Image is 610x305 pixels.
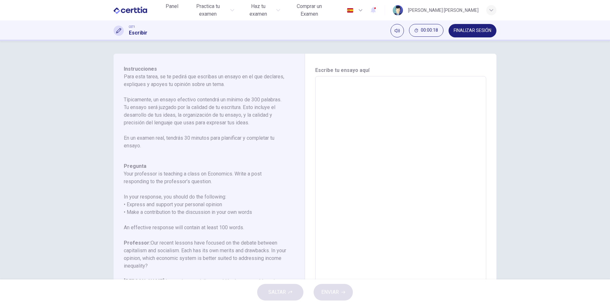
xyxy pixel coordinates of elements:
[239,1,282,20] button: Haz tu examen
[114,4,147,17] img: CERTTIA logo
[129,29,147,37] h1: Escribir
[454,28,491,33] span: FINALIZAR SESIÓN
[124,193,287,216] h6: In your response, you should do the following: • Express and support your personal opinion • Make...
[449,24,496,37] button: FINALIZAR SESIÓN
[166,3,178,10] span: Panel
[124,65,287,157] h6: Instrucciones
[162,1,182,20] a: Panel
[124,162,287,170] h6: Pregunta
[187,3,229,18] span: Practica tu examen
[409,24,443,37] div: Ocultar
[391,24,404,37] div: Silenciar
[409,24,443,37] button: 00:00:18
[421,28,438,33] span: 00:00:18
[129,25,135,29] span: CET1
[114,4,162,17] a: CERTTIA logo
[124,224,287,231] h6: An effective response will contain at least 100 words.
[288,3,331,18] span: Comprar un Examen
[124,239,287,270] h6: Our recent lessons have focused on the debate between capitalism and socialism. Each has its own ...
[315,66,486,74] h6: Escribe tu ensayo aquí
[124,73,287,150] p: Para esta tarea, se te pedirá que escribas un ensayo en el que declares, expliques y apoyes tu op...
[124,240,151,246] b: Professor:
[408,6,479,14] div: [PERSON_NAME] [PERSON_NAME]
[346,8,354,13] img: es
[162,1,182,12] button: Panel
[124,278,287,301] h6: In my view, socialism could be better at addressing income inequality because its principles focu...
[242,3,274,18] span: Haz tu examen
[393,5,403,15] img: Profile picture
[285,1,333,20] button: Comprar un Examen
[185,1,237,20] button: Practica tu examen
[124,278,166,284] b: [PERSON_NAME]:
[124,170,287,185] h6: Your professor is teaching a class on Economics. Write a post responding to the professor’s quest...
